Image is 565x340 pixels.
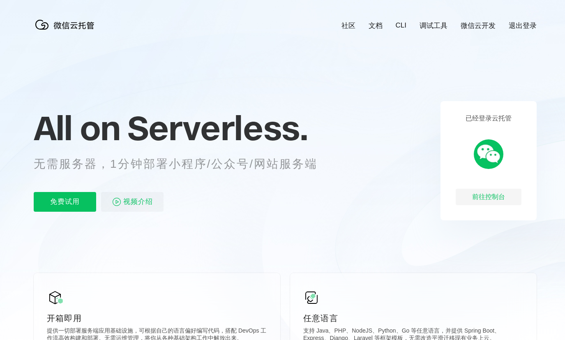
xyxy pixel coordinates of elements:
[396,21,406,30] a: CLI
[47,312,267,324] p: 开箱即用
[34,16,99,33] img: 微信云托管
[34,107,120,148] span: All on
[303,312,523,324] p: 任意语言
[34,192,96,212] p: 免费试用
[34,156,333,172] p: 无需服务器，1分钟部署小程序/公众号/网站服务端
[341,21,355,30] a: 社区
[509,21,537,30] a: 退出登录
[420,21,447,30] a: 调试工具
[34,27,99,34] a: 微信云托管
[369,21,383,30] a: 文档
[123,192,153,212] span: 视频介绍
[127,107,308,148] span: Serverless.
[461,21,496,30] a: 微信云开发
[112,197,122,207] img: video_play.svg
[456,189,521,205] div: 前往控制台
[466,114,512,123] p: 已经登录云托管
